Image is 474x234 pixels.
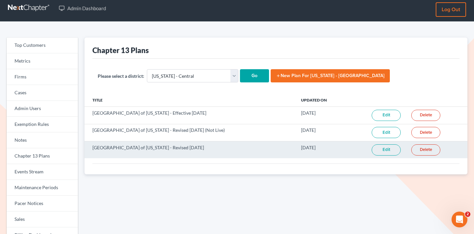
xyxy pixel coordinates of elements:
label: Please select a district: [98,73,144,79]
a: Notes [7,132,78,148]
a: Chapter 13 Plans [7,148,78,164]
a: Admin Dashboard [55,2,109,14]
td: [GEOGRAPHIC_DATA] of [US_STATE] - Revised [DATE] (Not Live) [85,124,296,141]
td: [DATE] [296,124,349,141]
a: Maintenance Periods [7,180,78,196]
td: [DATE] [296,141,349,158]
th: Title [85,93,296,106]
th: Updated on [296,93,349,106]
input: Go [240,69,269,82]
a: addNew Plan for [US_STATE] - [GEOGRAPHIC_DATA] [271,69,390,82]
a: Admin Users [7,101,78,117]
div: Chapter 13 Plans [92,45,149,55]
button: Delete [411,110,440,121]
a: Metrics [7,53,78,69]
a: Log out [436,2,466,17]
a: Exemption Rules [7,117,78,132]
a: Firms [7,69,78,85]
td: [GEOGRAPHIC_DATA] of [US_STATE] - Revised [DATE] [85,141,296,158]
a: Top Customers [7,38,78,53]
i: add [276,73,281,78]
a: Sales [7,212,78,227]
a: Edit [372,110,401,121]
td: [DATE] [296,107,349,124]
iframe: Intercom live chat [452,212,467,227]
a: Events Stream [7,164,78,180]
td: [GEOGRAPHIC_DATA] of [US_STATE] - Effective [DATE] [85,107,296,124]
a: Cases [7,85,78,101]
button: Delete [411,144,440,156]
a: Edit [372,144,401,156]
a: Edit [372,127,401,138]
a: Pacer Notices [7,196,78,212]
span: 2 [465,212,470,217]
button: Delete [411,127,440,138]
